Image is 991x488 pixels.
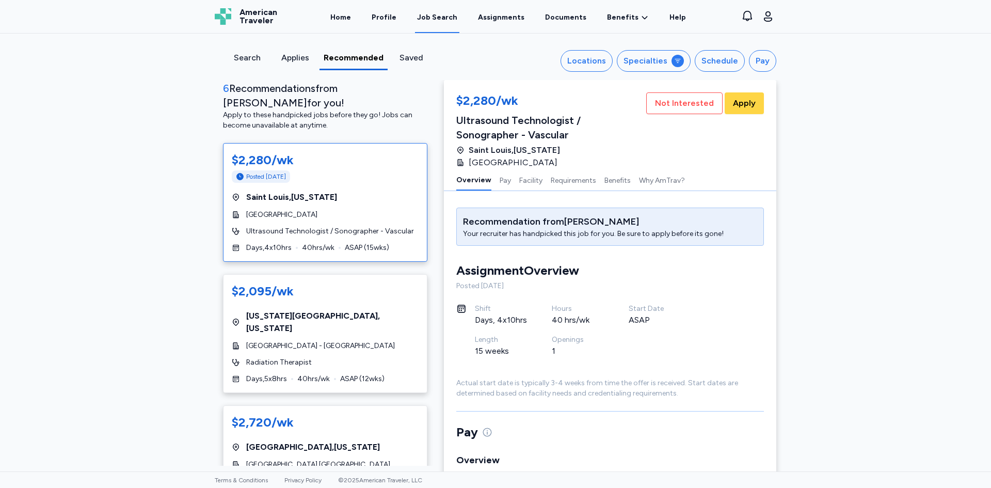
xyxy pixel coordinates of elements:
span: Benefits [607,12,638,23]
button: Not Interested [646,92,723,114]
button: Why AmTrav? [639,169,685,191]
span: Days , 5 x 8 hrs [246,374,287,384]
span: Posted [DATE] [246,172,286,181]
button: Benefits [604,169,631,191]
span: Saint Louis , [US_STATE] [246,191,337,203]
div: Actual start date is typically 3-4 weeks from time the offer is received. Start dates are determi... [456,378,764,399]
span: 6 [223,82,229,95]
div: Locations [567,55,606,67]
a: Privacy Policy [284,477,322,484]
div: Overview [456,453,764,467]
button: Locations [561,50,613,72]
div: Recommended [324,52,383,64]
div: Hours [552,304,604,314]
button: Pay [749,50,776,72]
div: Recommendation from [PERSON_NAME] [463,214,724,229]
div: 1 [552,345,604,357]
span: 40 hrs/wk [297,374,330,384]
button: Pay [500,169,511,191]
div: Posted [DATE] [456,281,764,291]
button: Specialties [617,50,691,72]
a: Job Search [415,1,459,33]
div: $2,280/wk [232,152,419,168]
button: Overview [456,169,491,191]
span: [GEOGRAPHIC_DATA] - [GEOGRAPHIC_DATA] [246,341,395,351]
div: Specialties [624,55,667,67]
div: Your recruiter has handpicked this job for you. Be sure to apply before its gone! [463,229,724,239]
div: 40 hrs/wk [552,314,604,326]
span: Ultrasound Technologist / Sonographer - Vascular [246,226,414,237]
span: [GEOGRAPHIC_DATA] [469,156,557,169]
div: ASAP [629,314,681,326]
span: [GEOGRAPHIC_DATA] , [US_STATE] [246,441,380,453]
span: [US_STATE][GEOGRAPHIC_DATA] , [US_STATE] [246,310,419,335]
span: [GEOGRAPHIC_DATA] [GEOGRAPHIC_DATA] [246,460,390,470]
span: Pay [456,424,478,440]
span: 40 hrs/wk [302,243,334,253]
span: Saint Louis , [US_STATE] [469,144,560,156]
span: Days , 4 x 10 hrs [246,243,292,253]
span: American Traveler [239,8,277,25]
span: Not Interested [655,97,714,109]
div: Pay [756,55,770,67]
div: Applies [275,52,315,64]
a: Terms & Conditions [215,477,268,484]
div: Search [227,52,267,64]
span: ASAP ( 15 wks) [345,243,389,253]
span: © 2025 American Traveler, LLC [338,477,422,484]
img: Logo [215,8,231,25]
div: Shift [475,304,527,314]
span: ASAP ( 12 wks) [340,374,385,384]
span: Apply [733,97,756,109]
div: $2,280/wk [456,92,644,111]
button: Schedule [695,50,745,72]
div: Length [475,335,527,345]
div: $2,095/wk [232,283,419,300]
div: Job Search [417,12,457,23]
div: Start Date [629,304,681,314]
div: $2,720/wk [232,414,419,431]
div: 15 weeks [475,345,527,357]
div: Ultrasound Technologist / Sonographer - Vascular [456,113,644,142]
div: Openings [552,335,604,345]
a: Benefits [607,12,649,23]
span: [GEOGRAPHIC_DATA] [246,210,317,220]
div: Assignment Overview [456,262,579,279]
button: Facility [519,169,542,191]
button: Requirements [551,169,596,191]
button: Apply [725,92,764,114]
div: Schedule [701,55,738,67]
span: Radiation Therapist [246,357,312,368]
div: Apply to these handpicked jobs before they go! Jobs can become unavailable at anytime. [223,110,427,131]
div: Saved [392,52,431,64]
div: Recommendation s from [PERSON_NAME] for you! [223,81,427,110]
div: Days, 4x10hrs [475,314,527,326]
